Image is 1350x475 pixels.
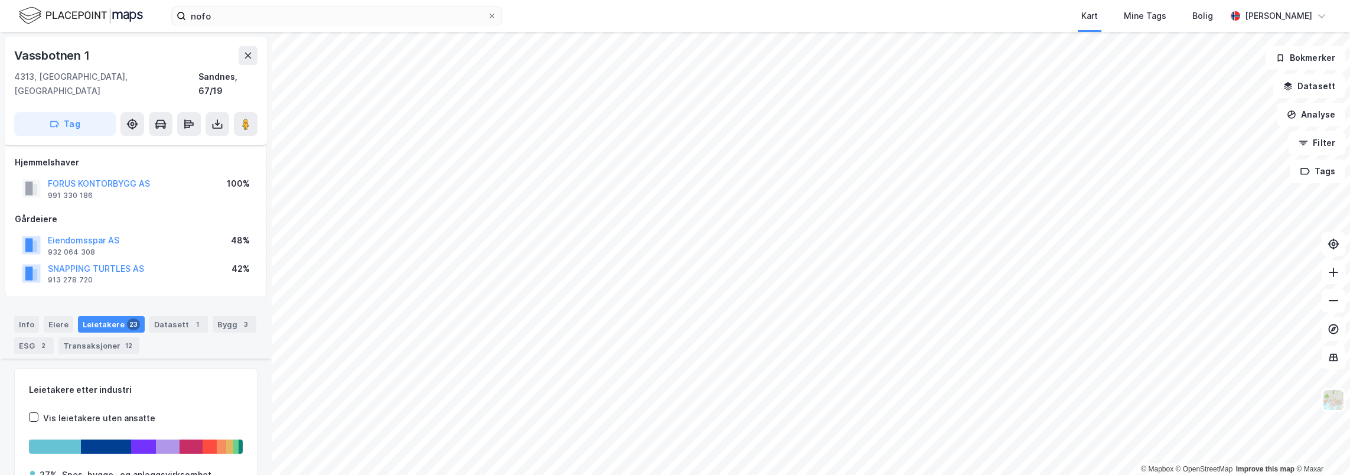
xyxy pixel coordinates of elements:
div: 991 330 186 [48,191,93,200]
div: 48% [231,233,250,248]
a: Mapbox [1141,465,1173,473]
div: Leietakere [78,316,145,333]
div: 1 [191,318,203,330]
button: Tags [1290,160,1345,183]
div: Kart [1081,9,1098,23]
a: Improve this map [1236,465,1294,473]
div: 23 [127,318,140,330]
div: Bygg [213,316,256,333]
div: Kontrollprogram for chat [1291,418,1350,475]
button: Tag [14,112,116,136]
div: Eiere [44,316,73,333]
div: Transaksjoner [58,337,139,354]
div: 932 064 308 [48,248,95,257]
div: Datasett [149,316,208,333]
div: 913 278 720 [48,275,93,285]
div: ESG [14,337,54,354]
button: Analyse [1277,103,1345,126]
div: Mine Tags [1124,9,1166,23]
input: Søk på adresse, matrikkel, gårdeiere, leietakere eller personer [186,7,487,25]
div: 4313, [GEOGRAPHIC_DATA], [GEOGRAPHIC_DATA] [14,70,198,98]
div: 100% [227,177,250,191]
div: 2 [37,340,49,352]
button: Datasett [1273,74,1345,98]
div: Bolig [1192,9,1213,23]
a: OpenStreetMap [1176,465,1233,473]
div: Leietakere etter industri [29,383,243,397]
div: Sandnes, 67/19 [198,70,257,98]
button: Filter [1289,131,1345,155]
div: Vassbotnen 1 [14,46,92,65]
div: Info [14,316,39,333]
img: Z [1322,389,1345,411]
iframe: Chat Widget [1291,418,1350,475]
button: Bokmerker [1266,46,1345,70]
div: 42% [231,262,250,276]
div: Vis leietakere uten ansatte [43,411,155,425]
div: 3 [240,318,252,330]
div: 12 [123,340,135,352]
div: [PERSON_NAME] [1245,9,1312,23]
div: Hjemmelshaver [15,155,257,170]
div: Gårdeiere [15,212,257,226]
img: logo.f888ab2527a4732fd821a326f86c7f29.svg [19,5,143,26]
